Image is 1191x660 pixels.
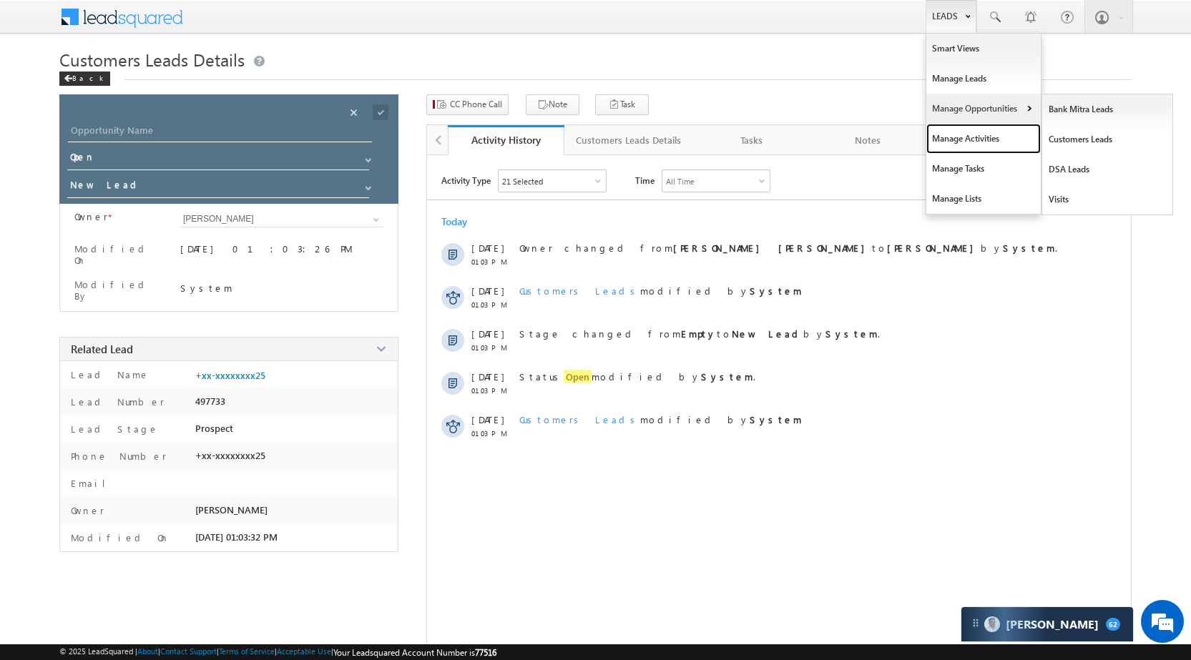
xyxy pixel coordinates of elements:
[750,413,802,425] strong: System
[277,646,331,656] a: Acceptable Use
[519,242,1057,254] span: Owner changed from to by .
[180,242,383,262] div: [DATE] 01:03:26 PM
[448,125,564,155] a: Activity History
[219,646,275,656] a: Terms of Service
[519,413,640,425] span: Customers Leads
[519,327,880,340] span: Stage changed from to by .
[67,148,369,170] input: Status
[74,279,162,302] label: Modified By
[441,215,488,228] div: Today
[984,616,1000,632] img: Carter
[195,531,278,543] span: [DATE] 01:03:32 PM
[926,154,1041,184] a: Manage Tasks
[67,368,150,380] label: Lead Name
[74,243,162,266] label: Modified On
[67,176,369,198] input: Stage
[426,94,509,115] button: CC Phone Call
[1006,616,1099,632] span: Carter
[74,75,240,94] div: Chat with us now
[635,169,655,191] span: Time
[961,606,1134,642] div: carter-dragCarter[PERSON_NAME]62
[825,327,878,340] strong: System
[471,242,504,254] span: [DATE]
[333,647,496,658] span: Your Leadsquared Account Number is
[732,327,803,340] strong: New Lead
[24,75,60,94] img: d_60004797649_company_0_60004797649
[519,285,802,297] span: modified by
[441,169,491,191] span: Activity Type
[137,646,158,656] a: About
[195,450,265,461] span: +xx-xxxxxxxx25
[235,7,269,41] div: Minimize live chat window
[68,122,372,142] input: Opportunity Name Opportunity Name
[519,285,640,297] span: Customers Leads
[471,343,514,352] span: 01:03 PM
[810,125,927,155] a: Notes
[67,450,167,462] label: Phone Number
[887,242,981,254] strong: [PERSON_NAME]
[1042,94,1173,124] a: Bank Mitra Leads
[499,170,606,192] div: Owner Changed,Status Changed,Stage Changed,Source Changed,Notes & 16 more..
[59,72,110,86] div: Back
[701,370,753,383] strong: System
[673,242,872,254] strong: [PERSON_NAME] [PERSON_NAME]
[74,211,108,222] label: Owner
[926,34,1041,64] a: Smart Views
[576,132,681,149] div: Customers Leads Details
[366,212,383,227] a: Show All Items
[526,94,579,115] button: Note
[67,477,117,489] label: Email
[358,149,376,164] a: Show All Items
[502,177,543,186] div: 21 Selected
[459,133,554,147] div: Activity History
[67,395,165,408] label: Lead Number
[471,285,504,297] span: [DATE]
[564,125,694,155] a: Customers Leads Details
[471,300,514,309] span: 01:03 PM
[471,386,514,395] span: 01:03 PM
[59,646,496,658] span: © 2025 LeadSquared | | | | |
[450,98,502,111] span: CC Phone Call
[67,423,159,435] label: Lead Stage
[471,327,504,340] span: [DATE]
[750,285,802,297] strong: System
[926,94,1041,124] a: Manage Opportunities
[195,370,265,381] a: +xx-xxxxxxxx25
[471,257,514,266] span: 01:03 PM
[681,327,717,340] strong: Empty
[1042,184,1173,215] a: Visits
[59,48,245,71] span: Customers Leads Details
[694,125,810,155] a: Tasks
[19,132,261,428] textarea: Type your message and hit 'Enter'
[67,504,104,516] label: Owner
[180,282,383,294] div: System
[822,132,914,149] div: Notes
[195,423,233,434] span: Prospect
[67,531,170,543] label: Modified On
[970,617,981,629] img: carter-drag
[1003,242,1055,254] strong: System
[1042,154,1173,184] a: DSA Leads
[358,177,376,192] a: Show All Items
[926,64,1041,94] a: Manage Leads
[71,342,133,356] span: Related Lead
[926,184,1041,214] a: Manage Lists
[1042,124,1173,154] a: Customers Leads
[160,646,217,656] a: Contact Support
[519,370,755,383] span: Status modified by .
[926,124,1041,154] a: Manage Activities
[595,94,649,115] button: Task
[471,429,514,438] span: 01:03 PM
[195,440,260,460] em: Start Chat
[195,504,268,516] span: [PERSON_NAME]
[475,647,496,658] span: 77516
[564,370,592,383] span: Open
[705,132,798,149] div: Tasks
[666,177,695,186] div: All Time
[471,370,504,383] span: [DATE]
[471,413,504,425] span: [DATE]
[195,395,225,407] span: 497733
[180,211,383,227] input: Type to Search
[519,413,802,425] span: modified by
